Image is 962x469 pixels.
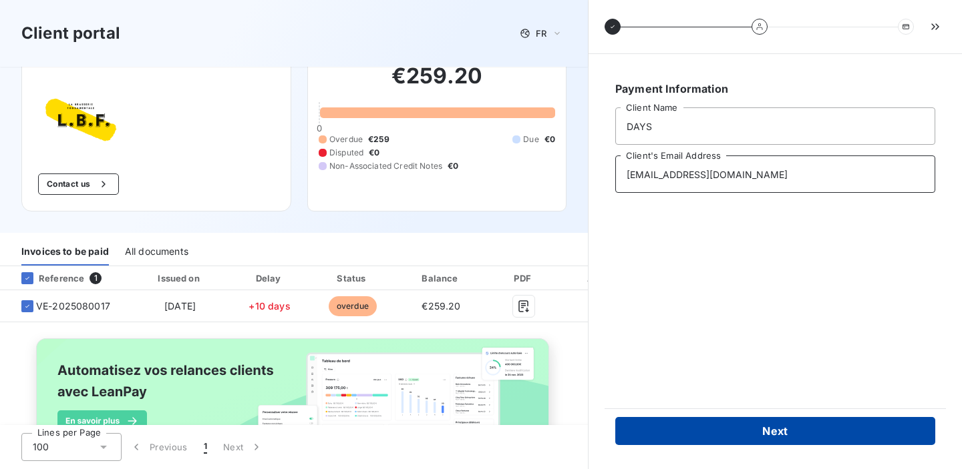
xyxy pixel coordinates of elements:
[90,272,102,284] span: 1
[122,433,196,461] button: Previous
[196,433,215,461] button: 1
[164,300,196,312] span: [DATE]
[448,160,458,172] span: €0
[232,272,308,285] div: Delay
[125,238,188,266] div: All documents
[329,160,442,172] span: Non-Associated Credit Notes
[615,155,935,193] input: placeholder
[563,272,648,285] div: Actions
[317,123,322,133] span: 0
[544,133,555,145] span: €0
[615,81,935,97] h6: Payment Information
[21,21,120,45] h3: Client portal
[36,300,110,313] span: VE-2025080017
[523,133,538,145] span: Due
[215,433,271,461] button: Next
[249,300,290,312] span: +10 days
[368,133,389,145] span: €259
[33,440,49,454] span: 100
[38,88,124,152] img: Company logo
[319,63,555,103] h2: €259.20
[490,272,557,285] div: PDF
[38,173,119,195] button: Contact us
[329,147,363,159] span: Disputed
[11,272,84,284] div: Reference
[204,440,207,454] span: 1
[329,133,363,145] span: Overdue
[313,272,392,285] div: Status
[397,272,484,285] div: Balance
[615,417,935,445] button: Next
[329,296,377,316] span: overdue
[536,28,546,39] span: FR
[21,238,109,266] div: Invoices to be paid
[134,272,226,285] div: Issued on
[369,147,379,159] span: €0
[615,107,935,145] input: placeholder
[422,300,460,312] span: €259.20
